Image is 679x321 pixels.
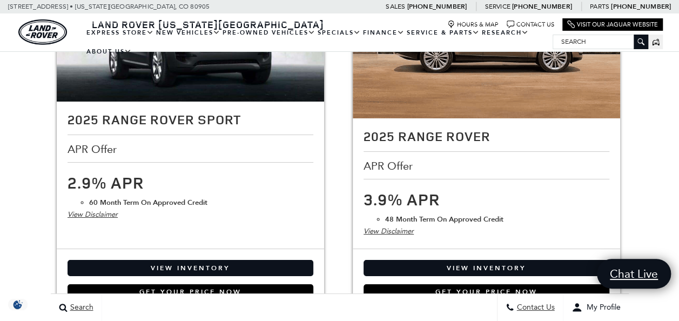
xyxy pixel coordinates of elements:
[68,112,313,126] h2: 2025 Range Rover Sport
[362,23,406,42] a: Finance
[364,225,609,237] div: View Disclaimer
[512,2,572,11] a: [PHONE_NUMBER]
[406,23,481,42] a: Service & Parts
[507,21,554,29] a: Contact Us
[92,18,324,31] span: Land Rover [US_STATE][GEOGRAPHIC_DATA]
[386,3,405,10] span: Sales
[5,299,30,310] section: Click to Open Cookie Consent Modal
[364,129,609,143] h2: 2025 Range Rover
[18,19,67,45] a: land-rover
[18,19,67,45] img: Land Rover
[5,299,30,310] img: Opt-Out Icon
[597,259,671,289] a: Chat Live
[85,42,133,61] a: About Us
[68,171,144,193] span: 2.9% APR
[8,3,210,10] a: [STREET_ADDRESS] • [US_STATE][GEOGRAPHIC_DATA], CO 80905
[68,143,119,155] span: APR Offer
[567,21,658,29] a: Visit Our Jaguar Website
[364,260,609,276] a: View Inventory
[85,23,553,61] nav: Main Navigation
[68,209,313,220] div: View Disclaimer
[364,188,440,210] span: 3.9% APR
[553,35,648,48] input: Search
[590,3,609,10] span: Parts
[68,303,93,312] span: Search
[481,23,530,42] a: Research
[68,284,313,299] a: Get Your Price Now
[89,198,207,208] span: 60 Month Term On Approved Credit
[604,266,663,281] span: Chat Live
[485,3,510,10] span: Service
[385,215,503,224] span: 48 Month Term On Approved Credit
[364,284,609,299] a: Get Your Price Now
[85,23,155,42] a: EXPRESS STORE
[611,2,671,11] a: [PHONE_NUMBER]
[447,21,499,29] a: Hours & Map
[68,260,313,276] a: View Inventory
[317,23,362,42] a: Specials
[514,303,555,312] span: Contact Us
[407,2,467,11] a: [PHONE_NUMBER]
[85,18,331,31] a: Land Rover [US_STATE][GEOGRAPHIC_DATA]
[563,294,629,321] button: Open user profile menu
[221,23,317,42] a: Pre-Owned Vehicles
[155,23,221,42] a: New Vehicles
[364,160,415,172] span: APR Offer
[582,303,621,312] span: My Profile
